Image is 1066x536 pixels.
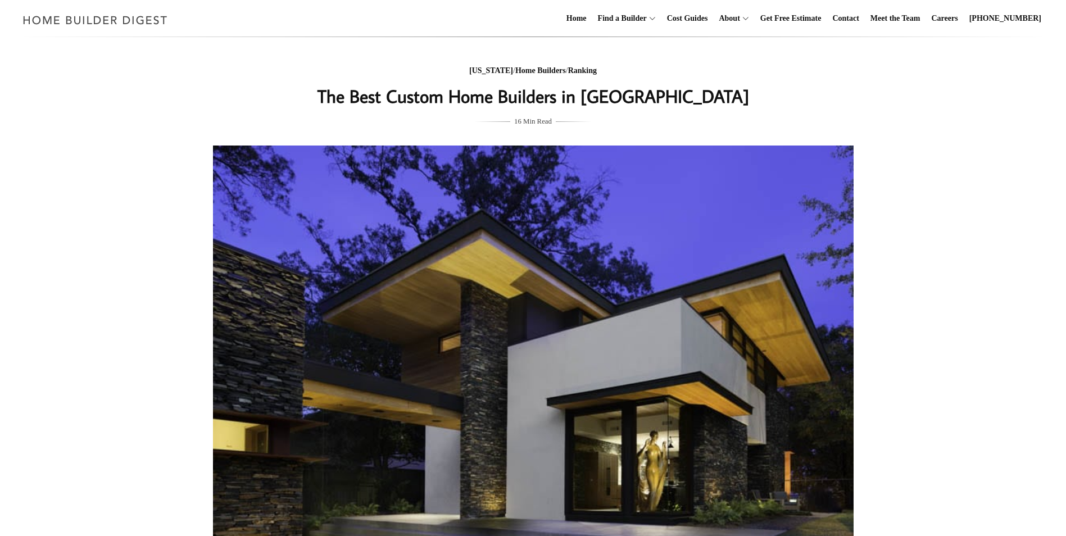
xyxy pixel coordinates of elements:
[469,66,513,75] a: [US_STATE]
[309,64,757,78] div: / /
[866,1,925,37] a: Meet the Team
[927,1,963,37] a: Careers
[756,1,826,37] a: Get Free Estimate
[593,1,647,37] a: Find a Builder
[309,83,757,110] h1: The Best Custom Home Builders in [GEOGRAPHIC_DATA]
[663,1,713,37] a: Cost Guides
[828,1,863,37] a: Contact
[515,66,566,75] a: Home Builders
[18,9,173,31] img: Home Builder Digest
[514,115,552,128] span: 16 Min Read
[965,1,1046,37] a: [PHONE_NUMBER]
[568,66,597,75] a: Ranking
[562,1,591,37] a: Home
[714,1,740,37] a: About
